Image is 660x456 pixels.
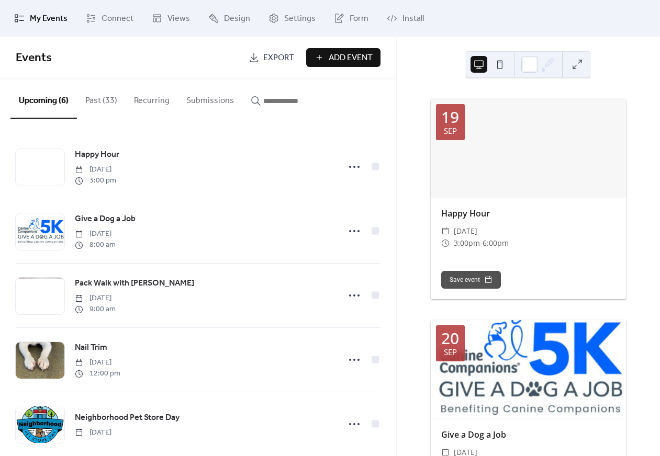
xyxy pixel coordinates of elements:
[454,225,477,237] span: [DATE]
[75,212,136,226] a: Give a Dog a Job
[444,127,457,135] div: Sep
[75,229,116,240] span: [DATE]
[241,48,302,67] a: Export
[78,4,141,32] a: Connect
[431,207,626,220] div: Happy Hour
[402,13,424,25] span: Install
[326,4,376,32] a: Form
[75,412,180,424] span: Neighborhood Pet Store Day
[167,13,190,25] span: Views
[77,79,126,118] button: Past (33)
[75,357,120,368] span: [DATE]
[441,429,506,440] a: Give a Dog a Job
[178,79,242,118] button: Submissions
[75,148,119,162] a: Happy Hour
[75,411,180,425] a: Neighborhood Pet Store Day
[75,240,116,250] span: 8:00 am
[454,237,480,249] span: 3:00pm
[441,237,450,249] div: ​
[261,4,323,32] a: Settings
[483,237,509,249] span: 6:00pm
[144,4,198,32] a: Views
[75,164,116,175] span: [DATE]
[75,213,136,225] span: Give a Dog a Job
[441,109,459,125] div: 19
[224,13,250,25] span: Design
[75,368,120,379] span: 12:00 pm
[75,427,111,438] span: [DATE]
[306,48,381,67] button: Add Event
[75,293,116,304] span: [DATE]
[10,79,77,119] button: Upcoming (6)
[441,225,450,237] div: ​
[75,341,107,355] a: Nail Trim
[480,237,483,249] span: -
[444,348,457,356] div: Sep
[263,52,294,64] span: Export
[200,4,258,32] a: Design
[75,304,116,315] span: 9:00 am
[126,79,178,118] button: Recurring
[75,149,119,161] span: Happy Hour
[30,13,68,25] span: My Events
[379,4,432,32] a: Install
[284,13,316,25] span: Settings
[6,4,75,32] a: My Events
[75,175,116,186] span: 3:00 pm
[441,330,459,346] div: 20
[75,277,194,290] a: Pack Walk with [PERSON_NAME]
[329,52,373,64] span: Add Event
[350,13,368,25] span: Form
[75,341,107,354] span: Nail Trim
[441,271,501,289] button: Save event
[102,13,133,25] span: Connect
[16,47,52,70] span: Events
